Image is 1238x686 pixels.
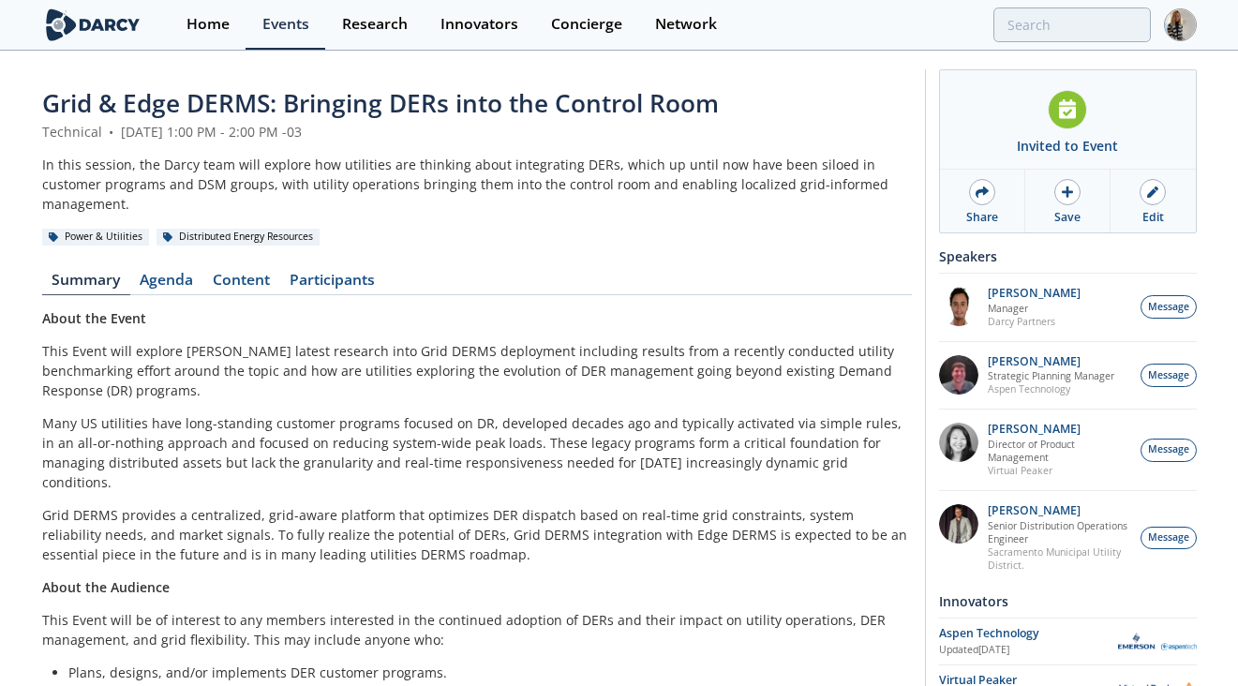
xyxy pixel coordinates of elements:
div: Share [966,209,998,226]
a: Edit [1111,170,1195,232]
div: Research [342,17,408,32]
div: Home [186,17,230,32]
button: Message [1141,439,1197,462]
a: Aspen Technology Updated[DATE] Aspen Technology [939,625,1197,658]
div: Innovators [939,585,1197,618]
strong: About the Event [42,309,146,327]
p: This Event will be of interest to any members interested in the continued adoption of DERs and th... [42,610,912,649]
p: [PERSON_NAME] [988,355,1114,368]
p: Director of Product Management [988,438,1130,464]
p: Strategic Planning Manager [988,369,1114,382]
button: Message [1141,364,1197,387]
img: 7fca56e2-1683-469f-8840-285a17278393 [939,504,978,544]
p: This Event will explore [PERSON_NAME] latest research into Grid DERMS deployment including result... [42,341,912,400]
img: Profile [1164,8,1197,41]
div: Invited to Event [1017,136,1118,156]
span: Message [1148,442,1189,457]
img: vRBZwDRnSTOrB1qTpmXr [939,287,978,326]
p: Grid DERMS provides a centralized, grid-aware platform that optimizes DER dispatch based on real-... [42,505,912,564]
p: Darcy Partners [988,315,1081,328]
a: Participants [280,273,385,295]
strong: About the Audience [42,578,170,596]
div: Concierge [551,17,622,32]
span: Message [1148,530,1189,545]
div: Updated [DATE] [939,643,1118,658]
p: Aspen Technology [988,382,1114,395]
img: accc9a8e-a9c1-4d58-ae37-132228efcf55 [939,355,978,395]
span: • [106,123,117,141]
p: Many US utilities have long-standing customer programs focused on DR, developed decades ago and t... [42,413,912,492]
div: In this session, the Darcy team will explore how utilities are thinking about integrating DERs, w... [42,155,912,214]
a: Agenda [130,273,203,295]
div: Network [655,17,717,32]
p: Virtual Peaker [988,464,1130,477]
div: Technical [DATE] 1:00 PM - 2:00 PM -03 [42,122,912,142]
div: Save [1054,209,1081,226]
a: Content [203,273,280,295]
div: Distributed Energy Resources [157,229,321,246]
span: Message [1148,300,1189,315]
span: Grid & Edge DERMS: Bringing DERs into the Control Room [42,86,719,120]
button: Message [1141,295,1197,319]
p: [PERSON_NAME] [988,287,1081,300]
img: Aspen Technology [1118,633,1197,650]
input: Advanced Search [993,7,1151,42]
p: [PERSON_NAME] [988,423,1130,436]
p: Senior Distribution Operations Engineer [988,519,1130,545]
span: Message [1148,368,1189,383]
img: logo-wide.svg [42,8,144,41]
div: Edit [1142,209,1164,226]
div: Aspen Technology [939,625,1118,642]
div: Speakers [939,240,1197,273]
li: Plans, designs, and/or implements DER customer programs. [68,663,899,682]
p: Sacramento Municipal Utility District. [988,545,1130,572]
button: Message [1141,527,1197,550]
div: Power & Utilities [42,229,150,246]
p: Manager [988,302,1081,315]
img: 8160f632-77e6-40bd-9ce2-d8c8bb49c0dd [939,423,978,462]
div: Events [262,17,309,32]
div: Innovators [440,17,518,32]
p: [PERSON_NAME] [988,504,1130,517]
a: Summary [42,273,130,295]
